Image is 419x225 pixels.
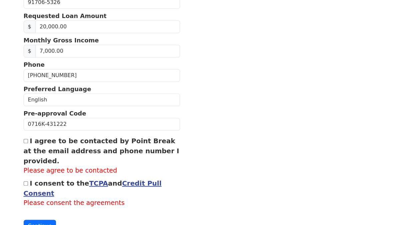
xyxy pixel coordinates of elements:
[24,137,179,165] label: I agree to be contacted by Point Break at the email address and phone number I provided.
[24,85,91,92] strong: Preferred Language
[24,61,45,68] strong: Phone
[24,36,180,45] p: Monthly Gross Income
[35,20,180,33] input: Requested Loan Amount
[89,179,108,187] a: TCPA
[24,179,162,197] label: I consent to the and
[24,20,36,33] span: $
[24,179,162,197] a: Credit Pull Consent
[24,69,180,82] input: Phone
[35,45,180,57] input: Monthly Gross Income
[24,166,180,176] label: Please agree to be contacted
[24,110,86,117] strong: Pre-approval Code
[24,118,180,131] input: Pre-approval Code
[24,198,180,208] label: Please consent the agreements
[24,12,107,19] strong: Requested Loan Amount
[24,45,36,57] span: $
